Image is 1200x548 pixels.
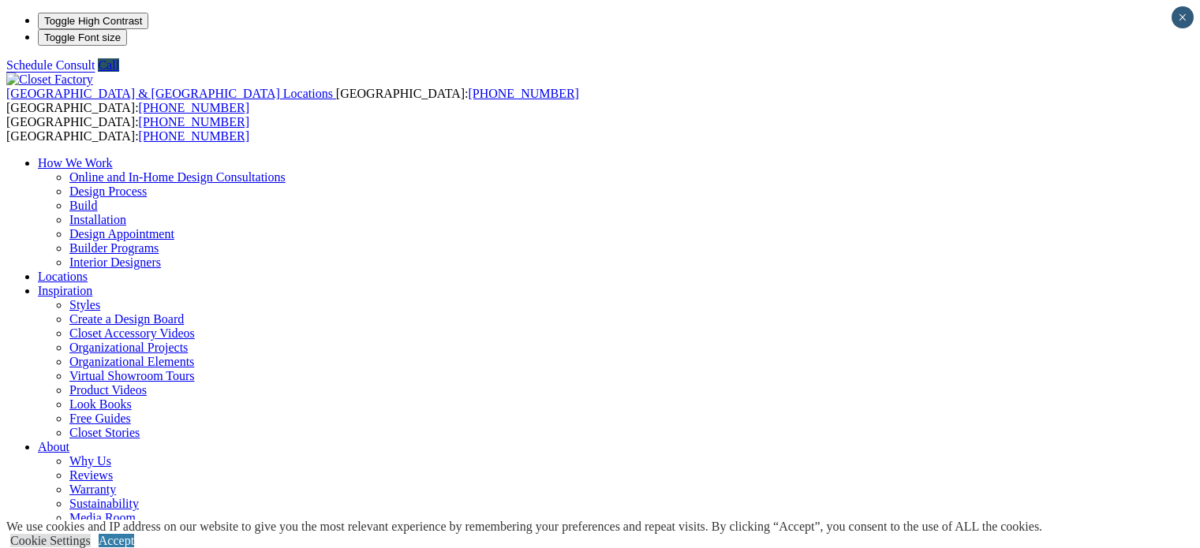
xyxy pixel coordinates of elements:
a: Call [98,58,119,72]
a: Closet Accessory Videos [69,326,195,340]
a: Look Books [69,397,132,411]
a: Online and In-Home Design Consultations [69,170,286,184]
span: [GEOGRAPHIC_DATA] & [GEOGRAPHIC_DATA] Locations [6,87,333,100]
span: Toggle Font size [44,32,121,43]
a: Inspiration [38,284,92,297]
a: Build [69,199,98,212]
a: [PHONE_NUMBER] [139,115,249,129]
button: Toggle Font size [38,29,127,46]
a: Builder Programs [69,241,159,255]
a: Organizational Elements [69,355,194,368]
a: Virtual Showroom Tours [69,369,195,382]
a: Media Room [69,511,136,524]
a: Warranty [69,483,116,496]
a: Styles [69,298,100,311]
a: Design Appointment [69,227,174,240]
a: [PHONE_NUMBER] [139,129,249,143]
a: Locations [38,270,88,283]
a: How We Work [38,156,113,170]
span: Toggle High Contrast [44,15,142,27]
button: Close [1172,6,1194,28]
a: Cookie Settings [10,534,91,547]
a: Interior Designers [69,255,161,269]
a: Closet Stories [69,426,140,439]
a: Reviews [69,468,113,482]
a: Design Process [69,185,147,198]
a: Why Us [69,454,111,468]
a: Organizational Projects [69,341,188,354]
div: We use cookies and IP address on our website to give you the most relevant experience by remember... [6,520,1042,534]
span: [GEOGRAPHIC_DATA]: [GEOGRAPHIC_DATA]: [6,87,579,114]
a: Product Videos [69,383,147,397]
a: Sustainability [69,497,139,510]
a: Installation [69,213,126,226]
a: [GEOGRAPHIC_DATA] & [GEOGRAPHIC_DATA] Locations [6,87,336,100]
button: Toggle High Contrast [38,13,148,29]
a: [PHONE_NUMBER] [468,87,578,100]
a: Schedule Consult [6,58,95,72]
a: About [38,440,69,453]
a: [PHONE_NUMBER] [139,101,249,114]
img: Closet Factory [6,73,93,87]
a: Create a Design Board [69,312,184,326]
a: Free Guides [69,412,131,425]
a: Accept [99,534,134,547]
span: [GEOGRAPHIC_DATA]: [GEOGRAPHIC_DATA]: [6,115,249,143]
